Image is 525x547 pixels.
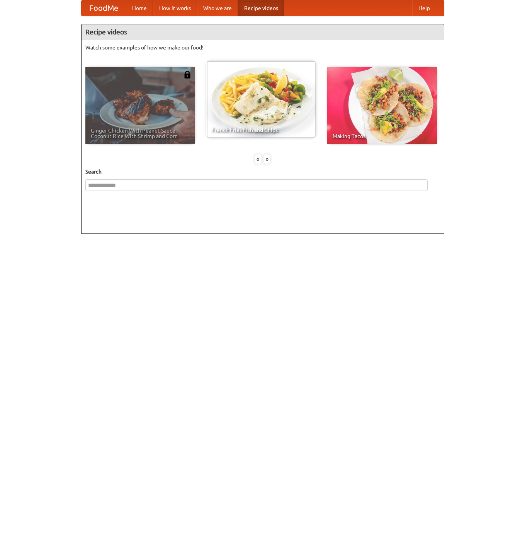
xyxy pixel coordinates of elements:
[333,133,432,139] span: Making Tacos
[327,67,437,144] a: Making Tacos
[212,127,311,133] span: French Fries Fish and Chips
[183,71,191,78] img: 483408.png
[85,44,440,51] p: Watch some examples of how we make our food!
[255,154,262,164] div: «
[238,0,284,16] a: Recipe videos
[82,0,126,16] a: FoodMe
[126,0,153,16] a: Home
[85,168,440,176] h5: Search
[206,61,316,138] a: French Fries Fish and Chips
[197,0,238,16] a: Who we are
[412,0,436,16] a: Help
[82,24,444,40] h4: Recipe videos
[263,154,270,164] div: »
[153,0,197,16] a: How it works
